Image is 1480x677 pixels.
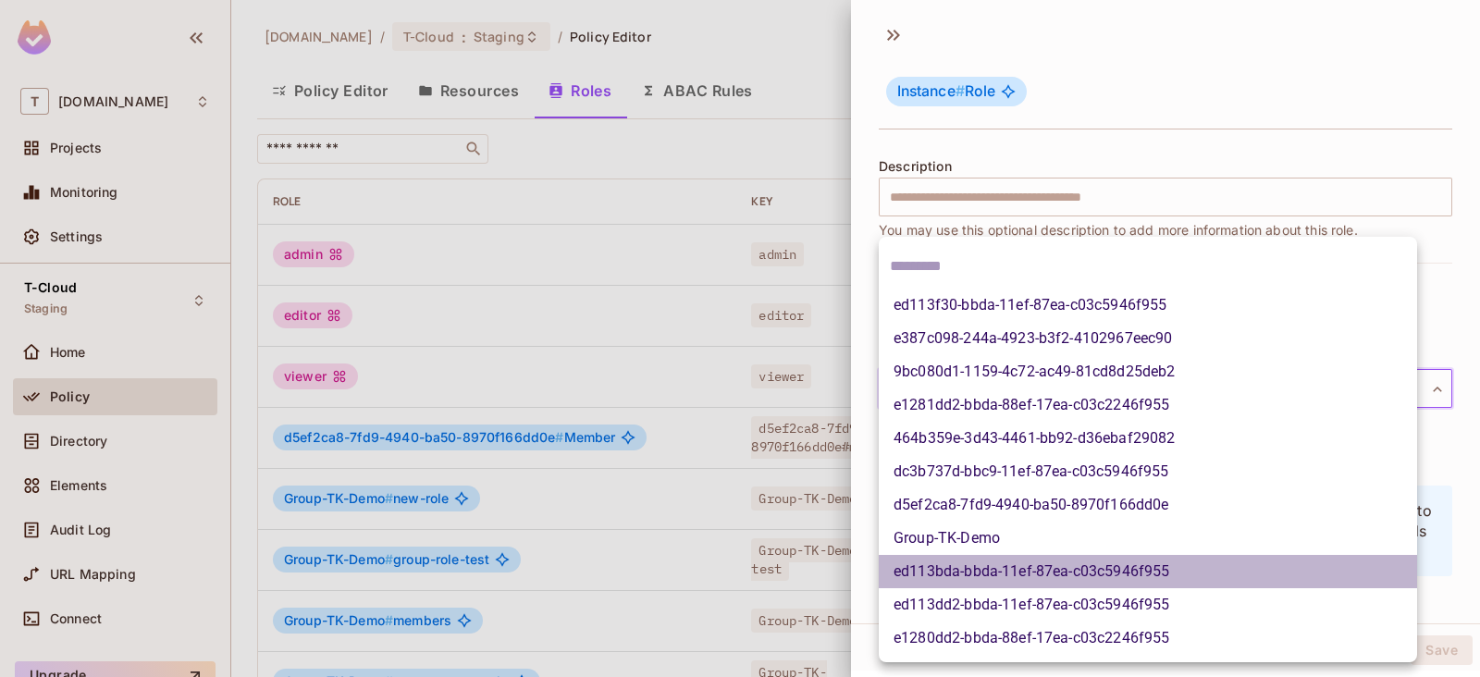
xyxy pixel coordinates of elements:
li: e1281dd2-bbda-88ef-17ea-c03c2246f955 [879,388,1417,422]
li: ed113bda-bbda-11ef-87ea-c03c5946f955 [879,555,1417,588]
li: e1280dd2-bbda-88ef-17ea-c03c2246f955 [879,622,1417,655]
li: e387c098-244a-4923-b3f2-4102967eec90 [879,322,1417,355]
li: Group-TK-Demo [879,522,1417,555]
li: 9bc080d1-1159-4c72-ac49-81cd8d25deb2 [879,355,1417,388]
li: d5ef2ca8-7fd9-4940-ba50-8970f166dd0e [879,488,1417,522]
li: dc3b737d-bbc9-11ef-87ea-c03c5946f955 [879,455,1417,488]
li: ed113dd2-bbda-11ef-87ea-c03c5946f955 [879,588,1417,622]
li: 464b359e-3d43-4461-bb92-d36ebaf29082 [879,422,1417,455]
li: ed113f30-bbda-11ef-87ea-c03c5946f955 [879,289,1417,322]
